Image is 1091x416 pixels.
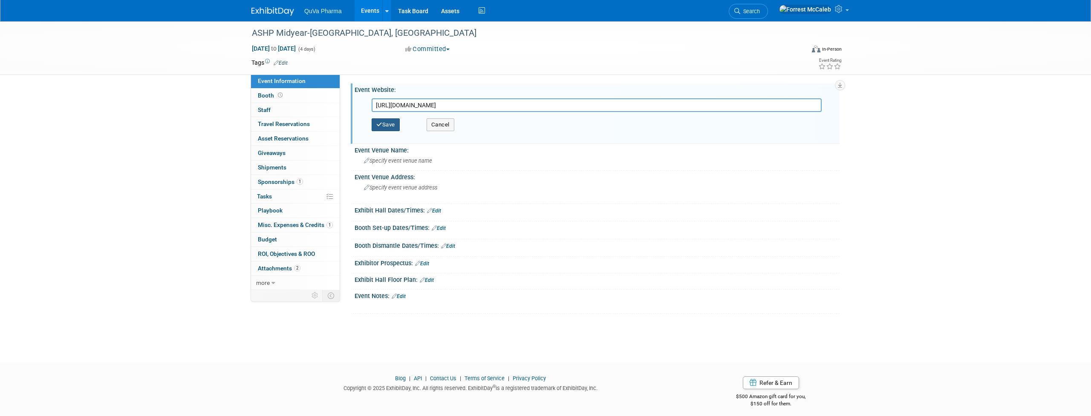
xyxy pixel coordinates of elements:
[258,164,286,171] span: Shipments
[256,279,270,286] span: more
[251,189,340,204] a: Tasks
[372,98,822,112] input: Enter URL
[258,77,306,84] span: Event Information
[258,106,271,113] span: Staff
[364,158,432,164] span: Specify event venue name
[355,257,840,268] div: Exhibitor Prospectus:
[249,26,791,41] div: ASHP Midyear-[GEOGRAPHIC_DATA], [GEOGRAPHIC_DATA]
[395,375,406,382] a: Blog
[251,117,340,131] a: Travel Reservations
[392,293,406,299] a: Edit
[258,178,303,185] span: Sponsorships
[355,239,840,250] div: Booth Dismantle Dates/Times:
[355,290,840,301] div: Event Notes:
[427,208,441,214] a: Edit
[702,400,840,407] div: $150 off for them.
[258,236,277,243] span: Budget
[251,132,340,146] a: Asset Reservations
[258,120,310,127] span: Travel Reservations
[355,83,840,94] div: Event Website:
[458,375,463,382] span: |
[251,232,340,247] a: Budget
[251,161,340,175] a: Shipments
[251,146,340,160] a: Giveaways
[822,46,842,52] div: In-Person
[251,261,340,275] a: Attachments2
[355,204,840,215] div: Exhibit Hall Dates/Times:
[355,273,840,284] div: Exhibit Hall Floor Plan:
[251,7,294,16] img: ExhibitDay
[506,375,511,382] span: |
[427,118,454,131] button: Cancel
[294,265,300,271] span: 2
[258,265,300,272] span: Attachments
[251,89,340,103] a: Booth
[297,178,303,185] span: 1
[297,46,315,52] span: (4 days)
[274,60,288,66] a: Edit
[251,45,296,52] span: [DATE] [DATE]
[818,58,841,63] div: Event Rating
[276,92,284,98] span: Booth not reserved yet
[740,8,760,14] span: Search
[258,149,286,156] span: Giveaways
[414,375,422,382] a: API
[513,375,546,382] a: Privacy Policy
[465,375,505,382] a: Terms of Service
[372,118,400,131] button: Save
[779,5,831,14] img: Forrest McCaleb
[257,193,272,200] span: Tasks
[258,135,309,142] span: Asset Reservations
[355,144,840,155] div: Event Venue Name:
[251,382,690,392] div: Copyright © 2025 ExhibitDay, Inc. All rights reserved. ExhibitDay is a registered trademark of Ex...
[407,375,413,382] span: |
[441,243,455,249] a: Edit
[702,387,840,407] div: $500 Amazon gift card for you,
[754,44,842,57] div: Event Format
[251,58,288,67] td: Tags
[355,171,840,181] div: Event Venue Address:
[308,290,323,301] td: Personalize Event Tab Strip
[415,261,429,267] a: Edit
[251,103,340,117] a: Staff
[258,207,283,214] span: Playbook
[251,218,340,232] a: Misc. Expenses & Credits1
[812,46,820,52] img: Format-Inperson.png
[364,184,437,191] span: Specify event venue address
[743,376,799,389] a: Refer & Earn
[270,45,278,52] span: to
[326,222,333,228] span: 1
[304,8,342,14] span: QuVa Pharma
[420,277,434,283] a: Edit
[258,250,315,257] span: ROI, Objectives & ROO
[729,4,768,19] a: Search
[430,375,456,382] a: Contact Us
[251,74,340,88] a: Event Information
[251,276,340,290] a: more
[251,175,340,189] a: Sponsorships1
[258,221,333,228] span: Misc. Expenses & Credits
[323,290,340,301] td: Toggle Event Tabs
[251,247,340,261] a: ROI, Objectives & ROO
[423,375,429,382] span: |
[355,221,840,232] div: Booth Set-up Dates/Times:
[258,92,284,99] span: Booth
[432,225,446,231] a: Edit
[251,204,340,218] a: Playbook
[493,384,496,389] sup: ®
[402,45,453,54] button: Committed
